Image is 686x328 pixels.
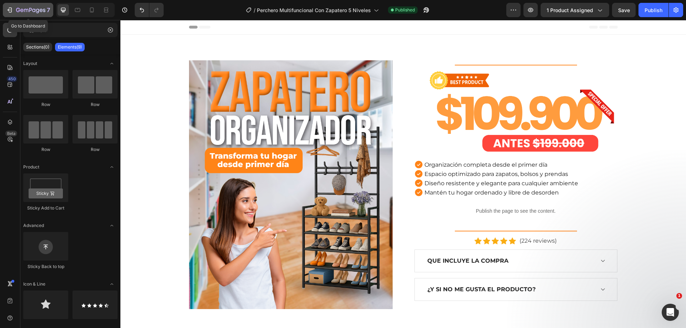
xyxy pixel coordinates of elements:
div: Sticky Add to Cart [23,205,68,211]
span: Toggle open [106,161,118,173]
p: (224 reviews) [399,217,436,225]
span: 1 product assigned [547,6,593,14]
p: Elements(9) [58,44,82,50]
div: Publish [645,6,662,14]
img: gempages_498897500908815590-a226af7c-e561-4be4-90b6-000ae42a91cb.png [294,50,497,134]
p: Mantén tu hogar ordenado y libre de desorden [304,169,458,176]
div: Sticky Back to top [23,263,68,270]
span: Icon & Line [23,281,45,287]
iframe: Intercom live chat [662,304,679,321]
span: Save [618,7,630,13]
p: 7 [47,6,50,14]
span: / [254,6,255,14]
p: QUE INCLUYE LA COMPRA [307,237,388,245]
button: Save [612,3,636,17]
div: Row [23,101,68,108]
span: Toggle open [106,278,118,290]
p: Diseño resistente y elegante para cualquier ambiente [304,160,458,167]
p: Sections(0) [26,44,49,50]
span: 1 [676,293,682,299]
span: Advanced [23,222,44,229]
div: Beta [5,131,17,136]
p: ¿Y si no me gusta el producto? [307,265,415,274]
span: Toggle open [106,58,118,69]
iframe: Design area [120,20,686,328]
div: Row [23,146,68,153]
div: Row [73,146,118,153]
div: Row [73,101,118,108]
span: Layout [23,60,37,67]
button: 1 product assigned [541,3,609,17]
span: Toggle open [106,220,118,231]
span: Perchero Multifuncional Con Zapatero 5 Niveles [257,6,371,14]
p: Organización completa desde el primer día [304,141,458,148]
input: Search Sections & Elements [23,23,118,37]
button: Publish [638,3,668,17]
span: Published [395,7,415,13]
div: 450 [7,76,17,82]
div: Undo/Redo [135,3,164,17]
span: Product [23,164,39,170]
p: Espacio optimizado para zapatos, bolsos y prendas [304,151,458,157]
button: 7 [3,3,53,17]
p: Publish the page to see the content. [294,187,497,195]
